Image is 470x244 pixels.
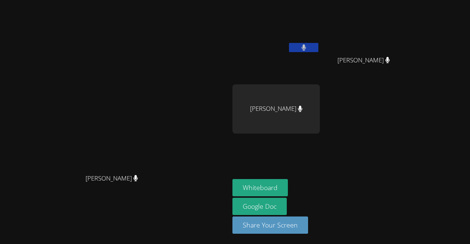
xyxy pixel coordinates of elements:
button: Whiteboard [232,179,288,196]
a: Google Doc [232,198,287,215]
span: [PERSON_NAME] [337,55,390,66]
button: Share Your Screen [232,216,308,234]
span: [PERSON_NAME] [86,173,138,184]
div: [PERSON_NAME] [232,84,320,134]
